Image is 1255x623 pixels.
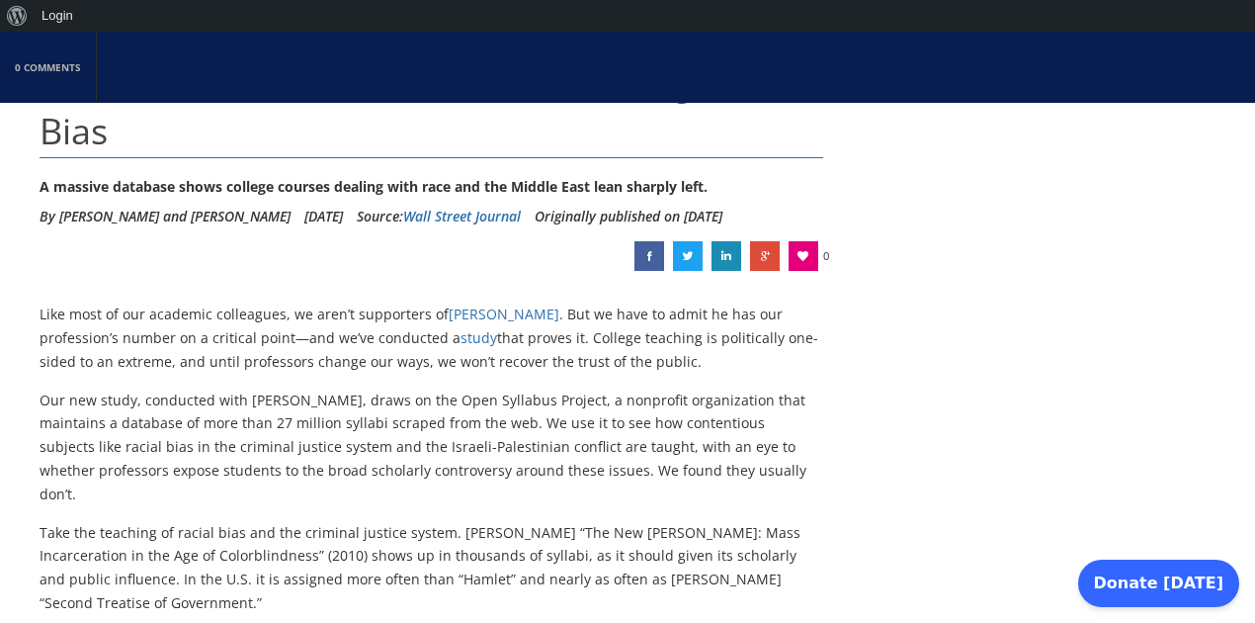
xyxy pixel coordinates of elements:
[40,521,823,615] p: Take the teaching of racial bias and the criminal justice system. [PERSON_NAME] “The New [PERSON_...
[535,202,722,231] li: Originally published on [DATE]
[750,241,780,271] a: Evidence Backs Trump on Higher Ed’s Bias
[40,202,291,231] li: By [PERSON_NAME] and [PERSON_NAME]
[40,57,822,155] span: Evidence Backs [PERSON_NAME] on Higher Ed’s Bias
[634,241,664,271] a: Evidence Backs Trump on Higher Ed’s Bias
[40,172,823,202] div: A massive database shows college courses dealing with race and the Middle East lean sharply left.
[673,241,703,271] a: Evidence Backs Trump on Higher Ed’s Bias
[357,202,521,231] div: Source:
[304,202,343,231] li: [DATE]
[40,303,823,373] p: Like most of our academic colleagues, we aren’t supporters of . But we have to admit he has our p...
[403,207,521,225] a: Wall Street Journal
[460,328,497,347] a: study
[449,305,559,323] a: [PERSON_NAME]
[711,241,741,271] a: Evidence Backs Trump on Higher Ed’s Bias
[40,389,823,506] p: Our new study, conducted with [PERSON_NAME], draws on the Open Syllabus Project, a nonprofit orga...
[823,241,829,271] span: 0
